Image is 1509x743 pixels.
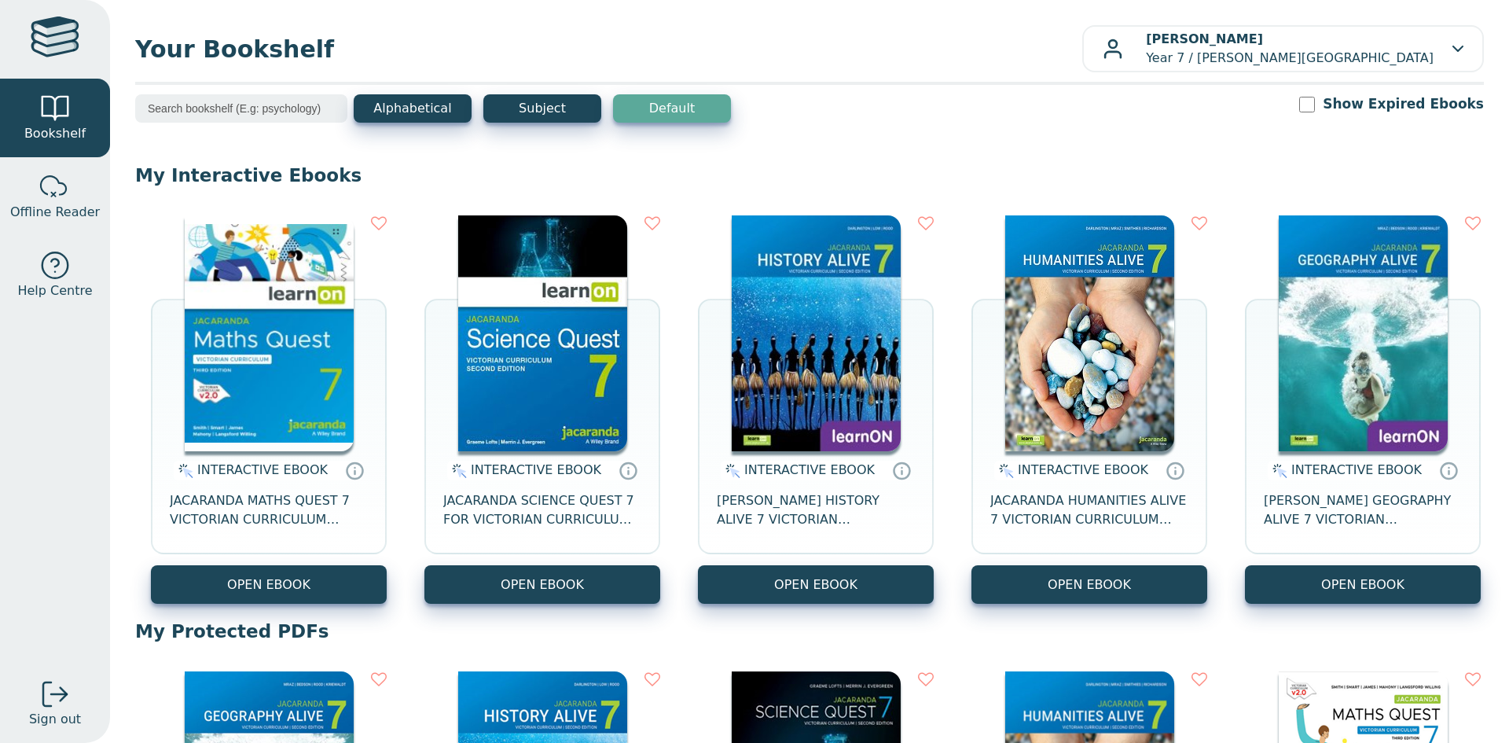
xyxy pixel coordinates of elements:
span: INTERACTIVE EBOOK [744,462,875,477]
p: My Protected PDFs [135,620,1484,643]
button: Subject [483,94,601,123]
span: Sign out [29,710,81,729]
img: interactive.svg [174,462,193,480]
span: Bookshelf [24,124,86,143]
button: OPEN EBOOK [424,565,660,604]
span: Your Bookshelf [135,31,1082,67]
input: Search bookshelf (E.g: psychology) [135,94,347,123]
span: [PERSON_NAME] HISTORY ALIVE 7 VICTORIAN CURRICULUM LEARNON EBOOK 2E [717,491,915,529]
img: 329c5ec2-5188-ea11-a992-0272d098c78b.jpg [458,215,627,451]
a: Interactive eBooks are accessed online via the publisher’s portal. They contain interactive resou... [345,461,364,480]
a: Interactive eBooks are accessed online via the publisher’s portal. They contain interactive resou... [1439,461,1458,480]
img: interactive.svg [1268,462,1287,480]
span: JACARANDA MATHS QUEST 7 VICTORIAN CURRICULUM LEARNON EBOOK 3E [170,491,368,529]
b: [PERSON_NAME] [1146,31,1263,46]
span: [PERSON_NAME] GEOGRAPHY ALIVE 7 VICTORIAN CURRICULUM LEARNON EBOOK 2E [1264,491,1462,529]
span: INTERACTIVE EBOOK [197,462,328,477]
span: Help Centre [17,281,92,300]
img: 429ddfad-7b91-e911-a97e-0272d098c78b.jpg [1005,215,1174,451]
span: Offline Reader [10,203,100,222]
a: Interactive eBooks are accessed online via the publisher’s portal. They contain interactive resou... [892,461,911,480]
button: OPEN EBOOK [1245,565,1481,604]
button: Default [613,94,731,123]
img: b87b3e28-4171-4aeb-a345-7fa4fe4e6e25.jpg [185,215,354,451]
img: interactive.svg [447,462,467,480]
p: Year 7 / [PERSON_NAME][GEOGRAPHIC_DATA] [1146,30,1434,68]
button: OPEN EBOOK [698,565,934,604]
span: INTERACTIVE EBOOK [1018,462,1148,477]
img: interactive.svg [721,462,740,480]
button: OPEN EBOOK [151,565,387,604]
a: Interactive eBooks are accessed online via the publisher’s portal. They contain interactive resou... [619,461,637,480]
button: [PERSON_NAME]Year 7 / [PERSON_NAME][GEOGRAPHIC_DATA] [1082,25,1484,72]
a: Interactive eBooks are accessed online via the publisher’s portal. They contain interactive resou... [1166,461,1184,480]
label: Show Expired Ebooks [1323,94,1484,114]
img: d4781fba-7f91-e911-a97e-0272d098c78b.jpg [732,215,901,451]
span: JACARANDA HUMANITIES ALIVE 7 VICTORIAN CURRICULUM LEARNON EBOOK 2E [990,491,1188,529]
span: JACARANDA SCIENCE QUEST 7 FOR VICTORIAN CURRICULUM LEARNON 2E EBOOK [443,491,641,529]
span: INTERACTIVE EBOOK [1291,462,1422,477]
button: Alphabetical [354,94,472,123]
img: cc9fd0c4-7e91-e911-a97e-0272d098c78b.jpg [1279,215,1448,451]
img: interactive.svg [994,462,1014,480]
span: INTERACTIVE EBOOK [471,462,601,477]
p: My Interactive Ebooks [135,164,1484,187]
button: OPEN EBOOK [971,565,1207,604]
